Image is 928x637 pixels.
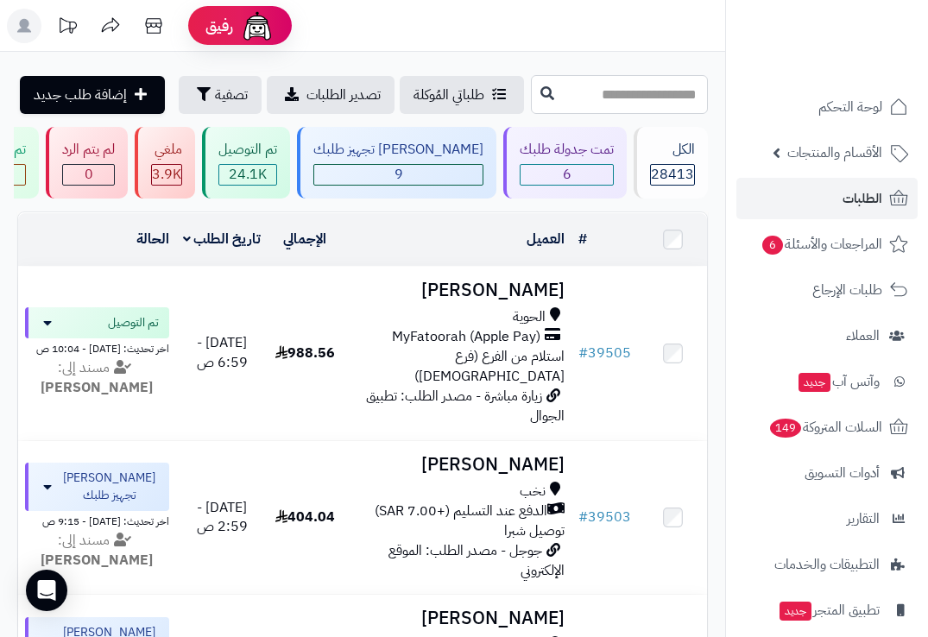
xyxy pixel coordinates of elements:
a: تمت جدولة طلبك 6 [500,127,630,199]
span: تصدير الطلبات [306,85,381,105]
span: 6 [761,235,784,255]
div: مسند إلى: [12,358,182,398]
span: لوحة التحكم [818,95,882,119]
span: تصفية [215,85,248,105]
button: تصفية [179,76,262,114]
a: التطبيقات والخدمات [736,544,918,585]
span: جديد [780,602,811,621]
a: تصدير الطلبات [267,76,395,114]
span: السلات المتروكة [768,415,882,439]
div: تمت جدولة طلبك [520,140,614,160]
span: الأقسام والمنتجات [787,141,882,165]
a: #39503 [578,507,631,527]
div: 24138 [219,165,276,185]
a: تم التوصيل 24.1K [199,127,294,199]
a: # [578,229,587,249]
div: ملغي [151,140,182,160]
span: [DATE] - 2:59 ص [197,497,248,538]
span: جوجل - مصدر الطلب: الموقع الإلكتروني [388,540,565,581]
a: لوحة التحكم [736,86,918,128]
a: لم يتم الرد 0 [42,127,131,199]
span: MyFatoorah (Apple Pay) [392,327,540,347]
span: 9 [314,165,483,185]
span: الطلبات [843,186,882,211]
a: التقارير [736,498,918,539]
a: أدوات التسويق [736,452,918,494]
img: ai-face.png [240,9,275,43]
span: نخب [520,482,546,501]
span: تم التوصيل [108,314,159,331]
span: جديد [799,373,830,392]
strong: [PERSON_NAME] [41,550,153,571]
a: تطبيق المتجرجديد [736,590,918,631]
div: Open Intercom Messenger [26,570,67,611]
a: السلات المتروكة149 [736,407,918,448]
a: الإجمالي [283,229,326,249]
span: المراجعات والأسئلة [761,232,882,256]
a: ملغي 3.9K [131,127,199,199]
span: 0 [63,165,114,185]
span: 24.1K [219,165,276,185]
span: أدوات التسويق [805,461,880,485]
span: 404.04 [275,507,335,527]
span: 149 [769,418,803,438]
div: لم يتم الرد [62,140,115,160]
a: [PERSON_NAME] تجهيز طلبك 9 [294,127,500,199]
span: توصيل شبرا [504,520,565,541]
a: #39505 [578,343,631,363]
img: logo-2.png [811,25,912,61]
span: وآتس آب [797,369,880,394]
a: تاريخ الطلب [183,229,262,249]
a: إضافة طلب جديد [20,76,165,114]
span: التقارير [847,507,880,531]
span: رفيق [205,16,233,36]
h3: [PERSON_NAME] [349,609,565,628]
span: زيارة مباشرة - مصدر الطلب: تطبيق الجوال [366,386,565,426]
strong: [PERSON_NAME] [41,377,153,398]
div: الكل [650,140,695,160]
div: [PERSON_NAME] تجهيز طلبك [313,140,483,160]
span: تطبيق المتجر [778,598,880,622]
div: اخر تحديث: [DATE] - 10:04 ص [25,338,169,356]
span: التطبيقات والخدمات [774,552,880,577]
div: مسند إلى: [12,531,182,571]
h3: [PERSON_NAME] [349,281,565,300]
span: 3.9K [152,165,181,185]
div: 3880 [152,165,181,185]
a: المراجعات والأسئلة6 [736,224,918,265]
span: إضافة طلب جديد [34,85,127,105]
span: الدفع عند التسليم (+7.00 SAR) [375,501,547,521]
span: استلام من الفرع (فرع [DEMOGRAPHIC_DATA]) [414,346,565,387]
span: 988.56 [275,343,335,363]
span: 6 [521,165,613,185]
a: العملاء [736,315,918,356]
span: طلباتي المُوكلة [413,85,484,105]
a: وآتس آبجديد [736,361,918,402]
span: الحوية [513,307,546,327]
a: العميل [527,229,565,249]
span: العملاء [846,324,880,348]
a: الطلبات [736,178,918,219]
span: [DATE] - 6:59 ص [197,332,248,373]
span: # [578,507,588,527]
span: [PERSON_NAME] تجهيز طلبك [60,470,159,504]
span: 28413 [651,165,694,185]
a: طلباتي المُوكلة [400,76,524,114]
a: طلبات الإرجاع [736,269,918,311]
a: تحديثات المنصة [46,9,89,47]
a: الحالة [136,229,169,249]
span: طلبات الإرجاع [812,278,882,302]
h3: [PERSON_NAME] [349,455,565,475]
a: الكل28413 [630,127,711,199]
span: # [578,343,588,363]
div: تم التوصيل [218,140,277,160]
div: اخر تحديث: [DATE] - 9:15 ص [25,511,169,529]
